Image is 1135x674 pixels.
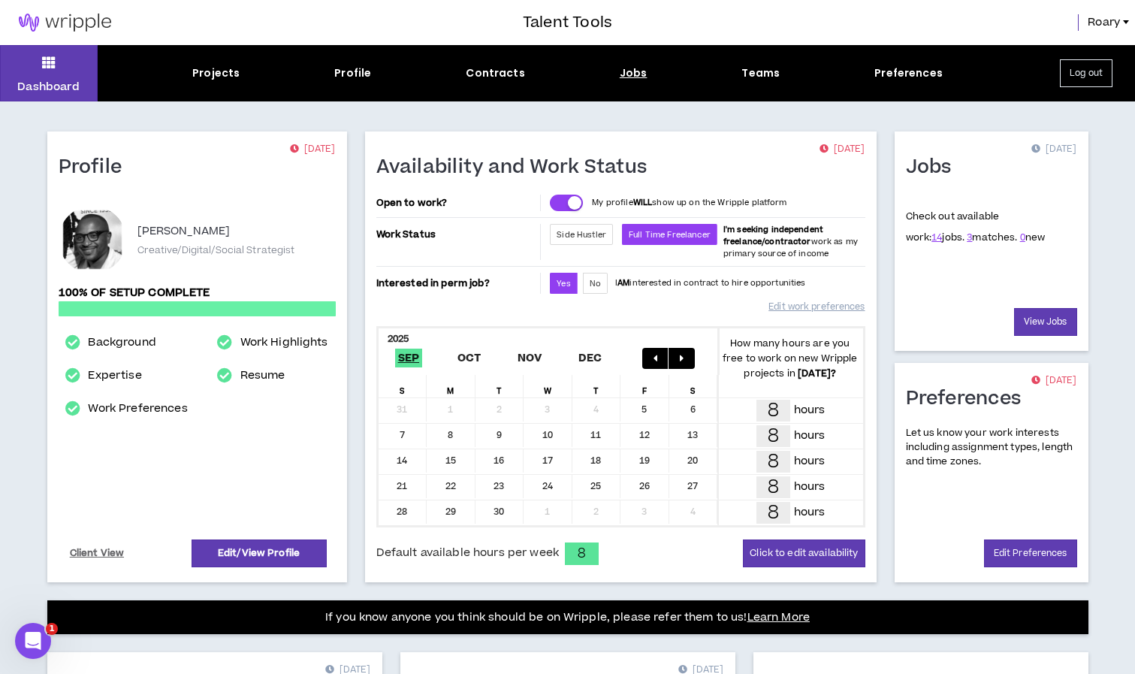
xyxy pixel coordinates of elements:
[906,156,963,180] h1: Jobs
[592,197,786,209] p: My profile show up on the Wripple platform
[1031,373,1076,388] p: [DATE]
[17,79,80,95] p: Dashboard
[376,197,538,209] p: Open to work?
[931,231,964,244] span: jobs.
[1020,231,1046,244] span: new
[454,349,484,367] span: Oct
[427,375,475,397] div: M
[240,334,328,352] a: Work Highlights
[931,231,942,244] a: 14
[240,367,285,385] a: Resume
[557,278,570,289] span: Yes
[620,375,669,397] div: F
[617,277,629,289] strong: AM
[557,229,606,240] span: Side Hustler
[798,367,836,380] b: [DATE] ?
[794,504,826,521] p: hours
[15,623,51,659] iframe: Intercom live chat
[290,142,335,157] p: [DATE]
[794,479,826,495] p: hours
[794,453,826,470] p: hours
[1060,59,1112,87] button: Log out
[743,540,865,567] button: Click to edit availability
[984,540,1077,567] a: Edit Preferences
[615,277,806,289] p: I interested in contract to hire opportunities
[1031,142,1076,157] p: [DATE]
[669,375,718,397] div: S
[1014,308,1077,336] a: View Jobs
[475,375,524,397] div: T
[68,540,127,567] a: Client View
[747,609,810,625] a: Learn More
[395,349,423,367] span: Sep
[794,428,826,444] p: hours
[88,400,187,418] a: Work Preferences
[633,197,653,208] strong: WILL
[723,224,823,247] b: I'm seeking independent freelance/contractor
[376,273,538,294] p: Interested in perm job?
[59,285,336,301] p: 100% of setup complete
[334,65,371,81] div: Profile
[137,243,295,257] p: Creative/Digital/Social Strategist
[137,222,231,240] p: [PERSON_NAME]
[967,231,972,244] a: 3
[376,545,559,561] span: Default available hours per week
[524,375,572,397] div: W
[376,224,538,245] p: Work Status
[741,65,780,81] div: Teams
[192,540,327,567] a: Edit/View Profile
[874,65,943,81] div: Preferences
[388,332,409,346] b: 2025
[820,142,865,157] p: [DATE]
[88,367,141,385] a: Expertise
[967,231,1017,244] span: matches.
[46,623,58,635] span: 1
[59,156,134,180] h1: Profile
[768,294,865,320] a: Edit work preferences
[717,336,863,381] p: How many hours are you free to work on new Wripple projects in
[572,375,621,397] div: T
[59,206,126,274] div: Roary W.
[466,65,524,81] div: Contracts
[723,224,858,259] span: work as my primary source of income
[515,349,545,367] span: Nov
[906,426,1077,470] p: Let us know your work interests including assignment types, length and time zones.
[906,210,1046,244] p: Check out available work:
[906,387,1033,411] h1: Preferences
[575,349,605,367] span: Dec
[376,156,659,180] h1: Availability and Work Status
[325,609,810,627] p: If you know anyone you think should be on Wripple, please refer them to us!
[88,334,155,352] a: Background
[192,65,240,81] div: Projects
[1020,231,1025,244] a: 0
[523,11,612,34] h3: Talent Tools
[379,375,427,397] div: S
[620,65,647,81] div: Jobs
[794,402,826,419] p: hours
[590,278,601,289] span: No
[1088,14,1120,31] span: Roary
